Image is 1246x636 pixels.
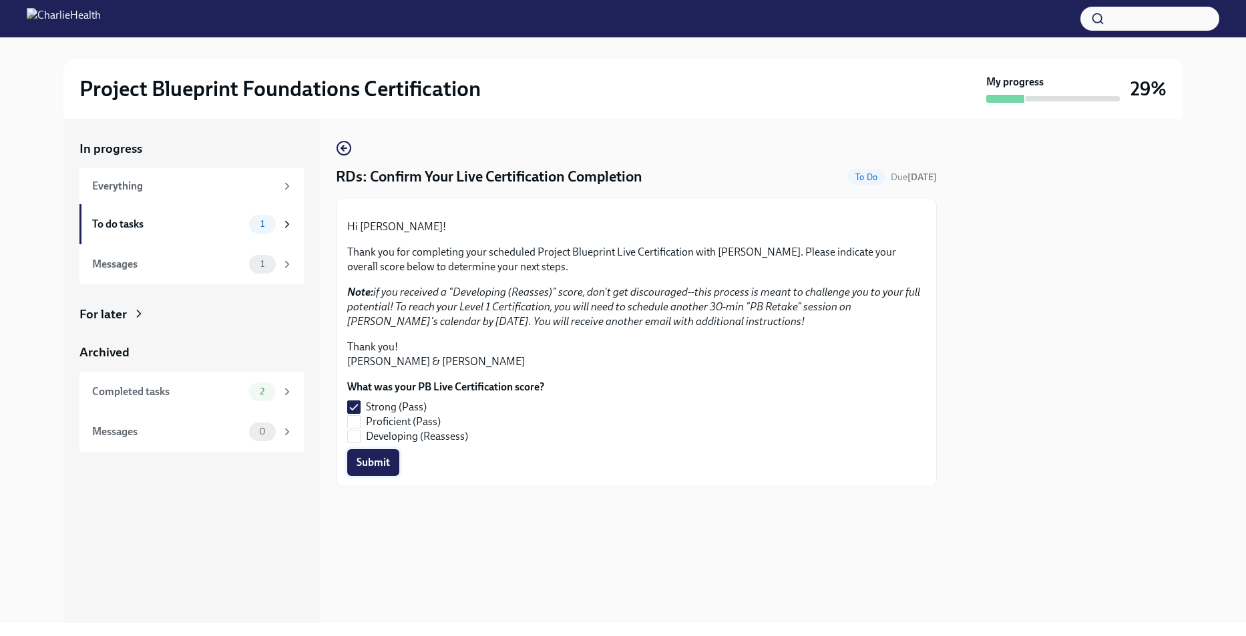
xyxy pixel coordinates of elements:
[347,340,925,369] p: Thank you! [PERSON_NAME] & [PERSON_NAME]
[79,204,304,244] a: To do tasks1
[251,426,274,436] span: 0
[347,286,920,328] em: if you received a "Developing (Reasses)" score, don't get discouraged--this process is meant to c...
[79,140,304,157] a: In progress
[79,306,127,323] div: For later
[1130,77,1167,101] h3: 29%
[347,449,399,476] button: Submit
[79,306,304,323] a: For later
[79,244,304,284] a: Messages1
[79,412,304,452] a: Messages0
[366,400,427,414] span: Strong (Pass)
[366,414,441,429] span: Proficient (Pass)
[891,171,937,184] span: September 15th, 2025 09:00
[891,172,937,183] span: Due
[27,8,101,29] img: CharlieHealth
[92,424,244,439] div: Messages
[252,386,272,396] span: 2
[366,429,468,444] span: Developing (Reassess)
[79,168,304,204] a: Everything
[92,179,276,194] div: Everything
[252,219,272,229] span: 1
[336,167,642,187] h4: RDs: Confirm Your Live Certification Completion
[986,75,1044,89] strong: My progress
[357,456,390,469] span: Submit
[347,380,544,394] label: What was your PB Live Certification score?
[79,372,304,412] a: Completed tasks2
[252,259,272,269] span: 1
[347,220,925,234] p: Hi [PERSON_NAME]!
[79,344,304,361] a: Archived
[347,286,373,298] strong: Note:
[79,75,481,102] h2: Project Blueprint Foundations Certification
[92,384,244,399] div: Completed tasks
[92,217,244,232] div: To do tasks
[347,245,925,274] p: Thank you for completing your scheduled Project Blueprint Live Certification with [PERSON_NAME]. ...
[847,172,885,182] span: To Do
[92,257,244,272] div: Messages
[907,172,937,183] strong: [DATE]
